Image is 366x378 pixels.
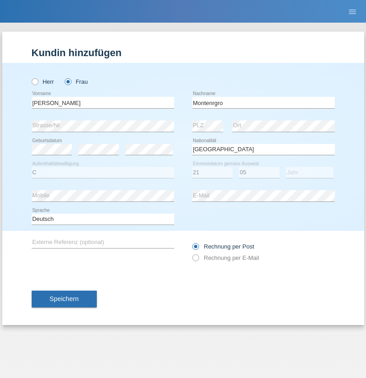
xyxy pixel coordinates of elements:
label: Rechnung per Post [192,243,254,250]
input: Rechnung per E-Mail [192,254,198,266]
label: Frau [65,78,88,85]
label: Herr [32,78,54,85]
label: Rechnung per E-Mail [192,254,259,261]
span: Speichern [50,295,79,302]
i: menu [348,7,357,16]
a: menu [343,9,361,14]
input: Rechnung per Post [192,243,198,254]
input: Frau [65,78,71,84]
h1: Kundin hinzufügen [32,47,335,58]
input: Herr [32,78,38,84]
button: Speichern [32,291,97,308]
